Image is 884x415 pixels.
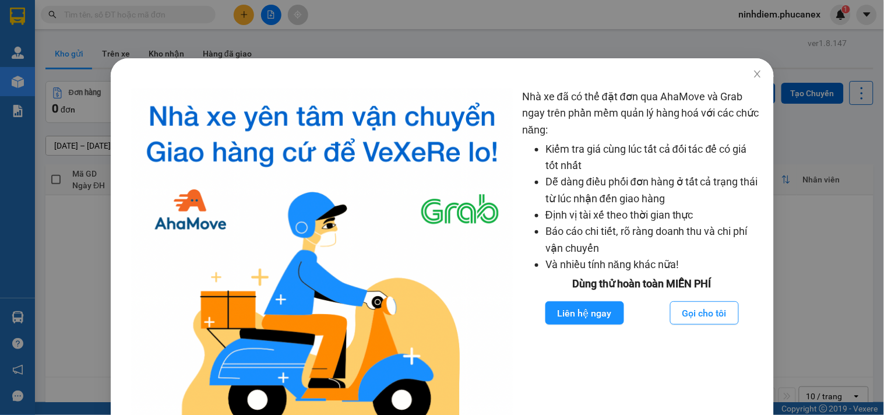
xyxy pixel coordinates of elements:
li: Kiểm tra giá cùng lúc tất cả đối tác để có giá tốt nhất [545,141,762,174]
button: Gọi cho tôi [670,301,739,325]
button: Close [741,58,773,91]
li: Và nhiều tính năng khác nữa! [545,256,762,273]
li: Báo cáo chi tiết, rõ ràng doanh thu và chi phí vận chuyển [545,223,762,256]
li: Định vị tài xế theo thời gian thực [545,207,762,223]
span: Liên hệ ngay [557,306,611,321]
li: Dễ dàng điều phối đơn hàng ở tất cả trạng thái từ lúc nhận đến giao hàng [545,174,762,207]
span: Gọi cho tôi [682,306,727,321]
span: close [752,69,762,79]
div: Dùng thử hoàn toàn MIỄN PHÍ [522,276,762,292]
button: Liên hệ ngay [545,301,624,325]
